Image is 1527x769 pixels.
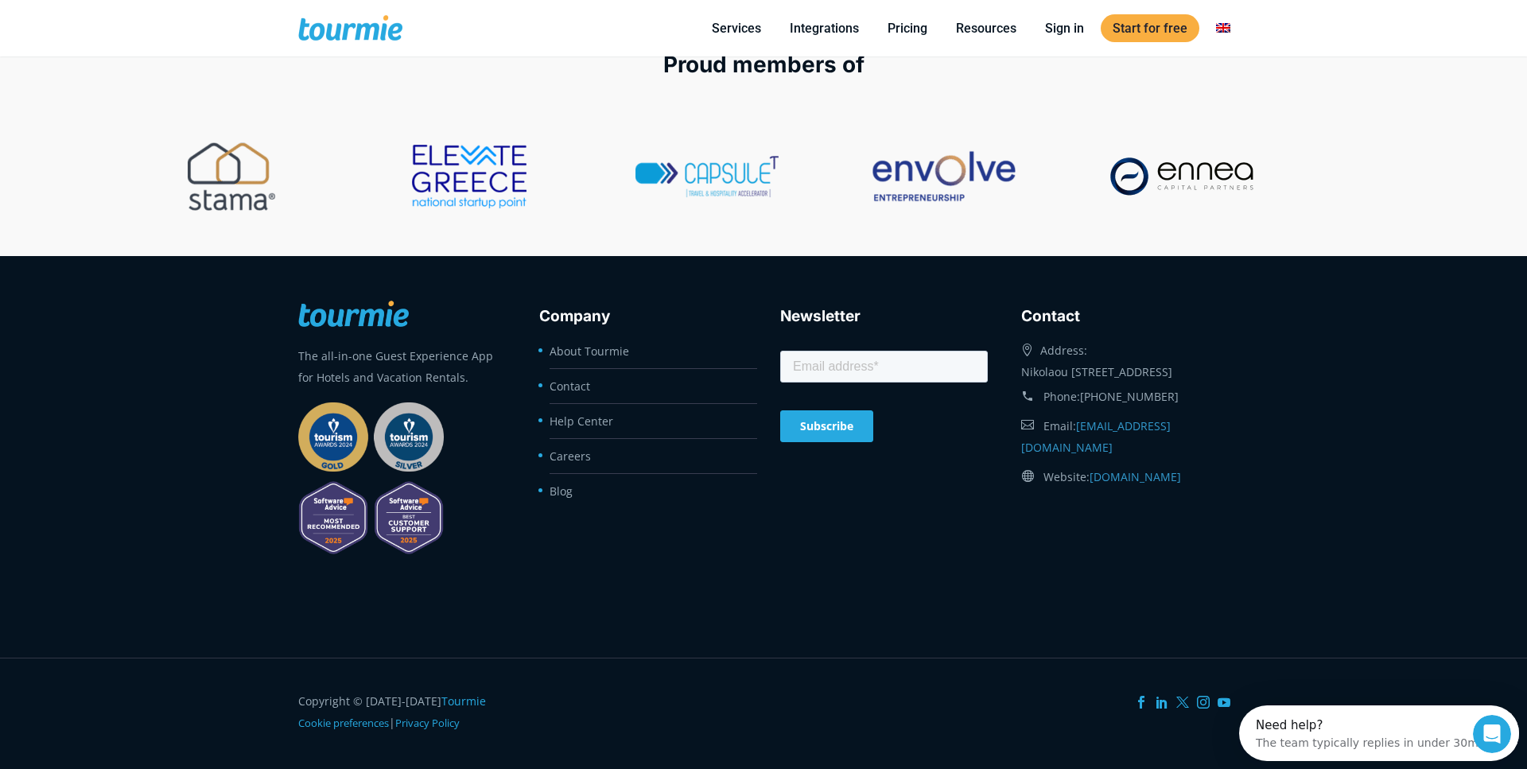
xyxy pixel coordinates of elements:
[944,18,1028,38] a: Resources
[17,26,239,43] div: The team typically replies in under 30m
[1080,389,1179,404] a: [PHONE_NUMBER]
[1021,336,1229,383] div: Address: Nikolaou [STREET_ADDRESS]
[298,716,389,730] a: Cookie preferences
[298,345,506,388] p: The all-in-one Guest Experience App for Hotels and Vacation Rentals.
[550,414,613,429] a: Help Center
[1176,696,1189,709] a: Twitter
[1204,18,1242,38] a: Switch to
[1021,305,1229,328] h3: Contact
[778,18,871,38] a: Integrations
[1135,696,1148,709] a: Facebook
[298,690,506,734] div: Copyright © [DATE]-[DATE] |
[1218,696,1230,709] a: YouTube
[1101,14,1199,42] a: Start for free
[6,6,286,50] div: Open Intercom Messenger
[1473,715,1511,753] iframe: Intercom live chat
[1021,411,1229,462] div: Email:
[700,18,773,38] a: Services
[1021,383,1229,411] div: Phone:
[550,344,629,359] a: About Tourmie
[550,484,573,499] a: Blog
[1197,696,1210,709] a: Instagram
[663,51,865,78] span: Proud members of
[1239,705,1519,761] iframe: Intercom live chat discovery launcher
[550,379,590,394] a: Contact
[1033,18,1096,38] a: Sign in
[441,693,486,709] a: Tourmie
[1090,469,1181,484] a: [DOMAIN_NAME]
[780,348,988,452] iframe: Form 0
[17,14,239,26] div: Need help?
[876,18,939,38] a: Pricing
[539,305,747,328] h3: Company
[1021,418,1171,455] a: [EMAIL_ADDRESS][DOMAIN_NAME]
[780,305,988,328] h3: Newsletter
[395,716,460,730] a: Privacy Policy
[550,449,591,464] a: Careers
[1021,462,1229,491] div: Website:
[1156,696,1168,709] a: LinkedIn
